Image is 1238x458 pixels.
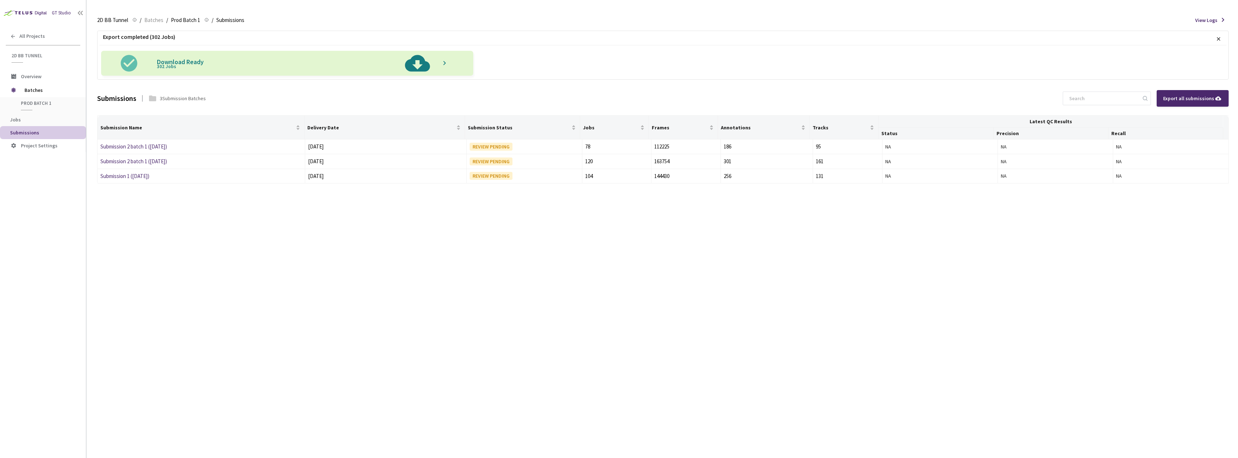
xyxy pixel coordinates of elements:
span: Submission Name [100,125,294,130]
div: NA [885,157,995,165]
th: Delivery Date [304,116,465,139]
div: NA [885,143,995,151]
span: Overview [21,73,41,80]
span: 302 Jobs [157,63,176,80]
span: Batches [144,16,163,25]
div: [DATE] [308,142,464,151]
div: 131 [816,172,879,181]
div: [DATE] [308,172,464,181]
div: Export all submissions [1163,94,1222,102]
div: NA [1116,143,1225,151]
span: Annotations [721,125,800,130]
div: 120 [585,157,648,166]
div: 186 [724,142,810,151]
div: Submissions [97,93,136,104]
div: NA [1116,157,1225,165]
div: 78 [585,142,648,151]
div: NA [1001,143,1110,151]
div: GT Studio [52,10,71,17]
div: 163754 [654,157,717,166]
th: Tracks [810,116,879,139]
div: NA [1116,172,1225,180]
th: Status [878,128,993,139]
div: 112225 [654,142,717,151]
div: 144430 [654,172,717,181]
span: Frames [652,125,708,130]
p: Export completed (302 Jobs) [99,33,175,41]
li: / [212,16,213,25]
p: × [1216,33,1221,45]
a: Batches [143,16,165,24]
img: svg+xml;base64,PHN2ZyB3aWR0aD0iMjQiIGhlaWdodD0iMjQiIHZpZXdCb3g9IjAgMCAyNCAyNCIgZmlsbD0ibm9uZSIgeG... [101,51,157,76]
th: Annotations [718,116,810,139]
div: 95 [816,142,879,151]
th: Submission Name [98,116,304,139]
div: 161 [816,157,879,166]
a: Submission 2 batch 1 ([DATE]) [100,143,167,150]
div: NA [885,172,995,180]
span: Delivery Date [307,125,455,130]
div: NA [1001,157,1110,165]
span: Prod Batch 1 [21,100,74,106]
span: Submission Status [468,125,570,130]
a: Submission 1 ([DATE]) [100,173,149,179]
span: 2D BB Tunnel [97,16,128,25]
div: REVIEW PENDING [470,157,512,165]
span: Project Settings [21,142,58,149]
div: 256 [724,172,810,181]
img: Pgo8IURPQ1RZUEUgc3ZnIFBVQkxJQyAiLS8vVzNDLy9EVEQgU1ZHIDEuMS8vRU4iICJodHRwOi8vd3d3LnczLm9yZy9HcmFwa... [399,51,436,76]
span: Jobs [10,116,21,123]
th: Precision [994,128,1108,139]
div: [DATE] [308,157,464,166]
th: Recall [1108,128,1223,139]
div: 3 Submission Batches [160,95,206,102]
span: All Projects [19,33,45,39]
li: / [140,16,141,25]
span: Jobs [583,125,639,130]
th: Latest QC Results [878,116,1223,128]
th: Jobs [580,116,649,139]
p: Download Ready [157,57,399,70]
span: Submissions [10,129,39,136]
span: View Logs [1195,17,1217,24]
div: 301 [724,157,810,166]
span: Prod Batch 1 [171,16,200,25]
th: Submission Status [465,116,580,139]
div: NA [1001,172,1110,180]
span: Batches [24,83,74,97]
div: 104 [585,172,648,181]
span: Tracks [813,125,869,130]
input: Search [1065,92,1142,105]
a: Submission 2 batch 1 ([DATE]) [100,158,167,165]
div: REVIEW PENDING [470,172,512,180]
li: / [166,16,168,25]
span: 2D BB Tunnel [12,53,76,59]
span: Submissions [216,16,244,25]
th: Frames [649,116,718,139]
div: REVIEW PENDING [470,143,512,151]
